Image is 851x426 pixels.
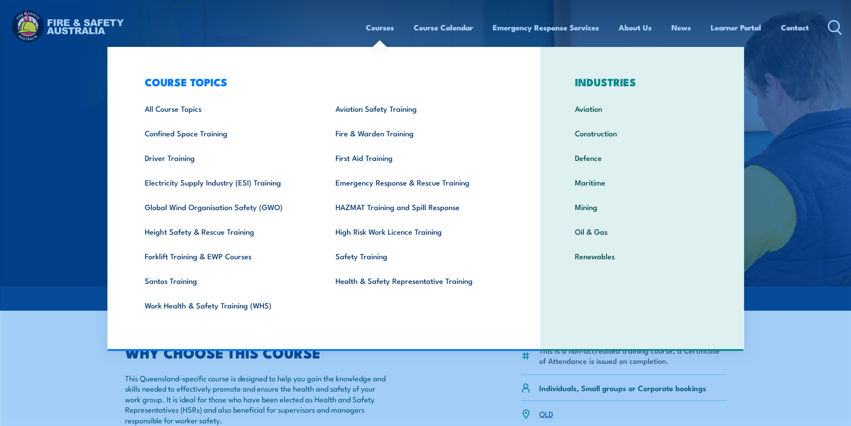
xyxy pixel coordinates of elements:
[561,121,723,145] a: Construction
[561,219,723,244] a: Oil & Gas
[322,96,512,121] a: Aviation Safety Training
[125,346,386,359] h2: WHY CHOOSE THIS COURSE
[561,170,723,194] a: Maritime
[539,345,726,366] li: This is a non-accredited training course, a Certificate of Attendance is issued on completion.
[561,244,723,268] a: Renewables
[322,268,512,293] a: Health & Safety Representative Training
[539,383,706,393] p: Individuals, Small groups or Corporate bookings
[131,76,512,88] h3: COURSE TOPICS
[671,16,691,39] a: News
[322,219,512,244] a: High Risk Work Licence Training
[322,170,512,194] a: Emergency Response & Rescue Training
[131,268,322,293] a: Santos Training
[131,219,322,244] a: Height Safety & Rescue Training
[539,408,553,419] a: QLD
[131,96,322,121] a: All Course Topics
[131,293,322,317] a: Work Health & Safety Training (WHS)
[131,121,322,145] a: Confined Space Training
[131,194,322,219] a: Global Wind Organisation Safety (GWO)
[131,145,322,170] a: Driver Training
[781,16,809,39] a: Contact
[322,244,512,268] a: Safety Training
[561,145,723,170] a: Defence
[493,16,599,39] a: Emergency Response Services
[131,244,322,268] a: Forklift Training & EWP Courses
[131,170,322,194] a: Electricity Supply Industry (ESI) Training
[561,76,723,88] h3: INDUSTRIES
[366,16,394,39] a: Courses
[125,373,386,425] p: This Queensland-specific course is designed to help you gain the knowledge and skills needed to e...
[322,194,512,219] a: HAZMAT Training and Spill Response
[561,96,723,121] a: Aviation
[619,16,652,39] a: About Us
[322,145,512,170] a: First Aid Training
[711,16,761,39] a: Learner Portal
[561,194,723,219] a: Mining
[414,16,473,39] a: Course Calendar
[322,121,512,145] a: Fire & Warden Training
